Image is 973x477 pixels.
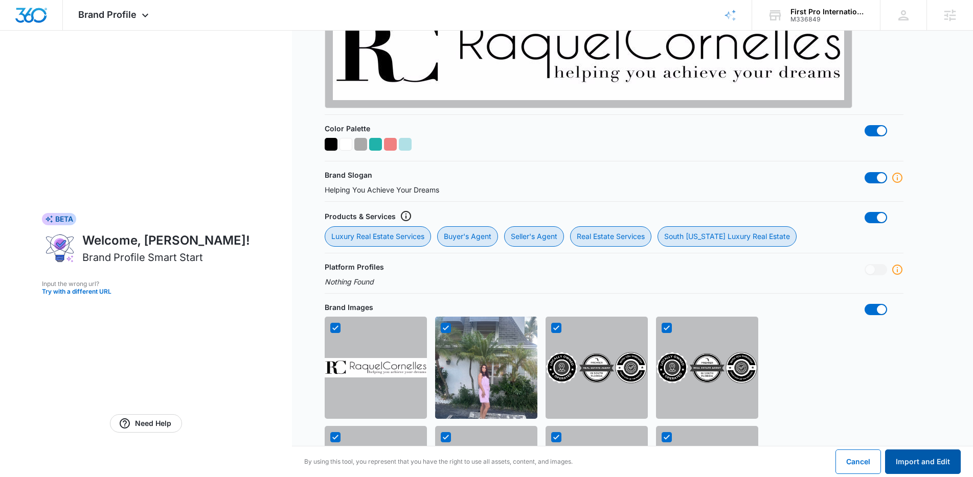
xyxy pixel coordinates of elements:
div: account name [790,8,865,16]
div: South [US_STATE] Luxury Real Estate [658,226,797,247]
img: https://static.mywebsites360.com/b347d0abc2184e3a8bf8965b5727ca21/i/d5e5300664da4187b0e79bf150e4f... [656,350,758,386]
div: BETA [42,213,76,225]
img: ai-brand-profile [42,231,78,265]
span: Brand Profile [78,9,137,20]
p: Helping You Achieve Your Dreams [325,184,439,195]
p: Color Palette [325,123,370,134]
img: https://static.mywebsites360.com/b347d0abc2184e3a8bf8965b5727ca21/i/d5e5300664da4187b0e79bf150e4f... [546,350,648,386]
button: Import and Edit [885,449,961,474]
div: Real Estate Services [570,226,651,247]
img: https://static.mywebsites360.com/b347d0abc2184e3a8bf8965b5727ca21/i/cdcd3b6b70ea40adb6fc87df737d1... [333,2,844,100]
p: Brand Images [325,302,373,313]
img: https://static.mywebsites360.com/b347d0abc2184e3a8bf8965b5727ca21/i/bc260ac75f1a47099c94e304a3ec7... [435,300,537,436]
a: Need Help [110,414,182,433]
p: By using this tool, you represent that you have the right to use all assets, content, and images. [304,457,573,466]
p: Products & Services [325,211,396,222]
p: Brand Slogan [325,170,372,180]
div: Buyer's Agent [437,226,498,247]
div: account id [790,16,865,23]
h2: Brand Profile Smart Start [82,250,203,265]
p: Input the wrong url? [42,279,250,289]
div: Seller's Agent [504,226,564,247]
p: Nothing Found [325,276,384,287]
button: Cancel [835,449,881,474]
img: https://static.mywebsites360.com/b347d0abc2184e3a8bf8965b5727ca21/i/cdcd3b6b70ea40adb6fc87df737d1... [325,358,427,377]
div: Luxury Real Estate Services [325,226,431,247]
p: Platform Profiles [325,261,384,272]
h1: Welcome, [PERSON_NAME]! [82,231,250,250]
button: Try with a different URL [42,289,250,295]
